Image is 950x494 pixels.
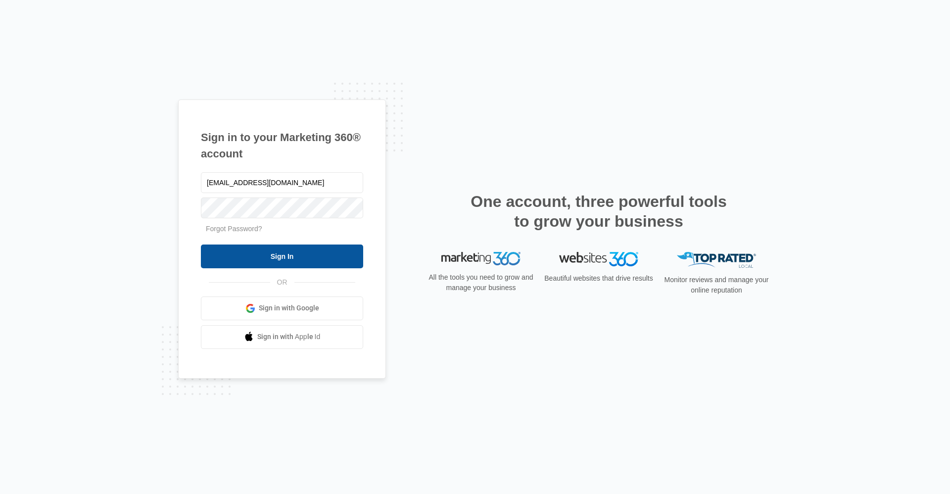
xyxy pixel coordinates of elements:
p: Monitor reviews and manage your online reputation [661,275,772,296]
span: OR [270,277,294,288]
span: Sign in with Apple Id [257,332,321,342]
p: Beautiful websites that drive results [543,273,654,284]
input: Email [201,172,363,193]
a: Forgot Password? [206,225,262,233]
img: Marketing 360 [441,252,521,266]
a: Sign in with Apple Id [201,325,363,349]
input: Sign In [201,245,363,268]
p: All the tools you need to grow and manage your business [426,272,536,293]
img: Websites 360 [559,252,638,266]
h2: One account, three powerful tools to grow your business [468,192,730,231]
a: Sign in with Google [201,296,363,320]
img: Top Rated Local [677,252,756,268]
span: Sign in with Google [259,303,319,313]
h1: Sign in to your Marketing 360® account [201,129,363,162]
